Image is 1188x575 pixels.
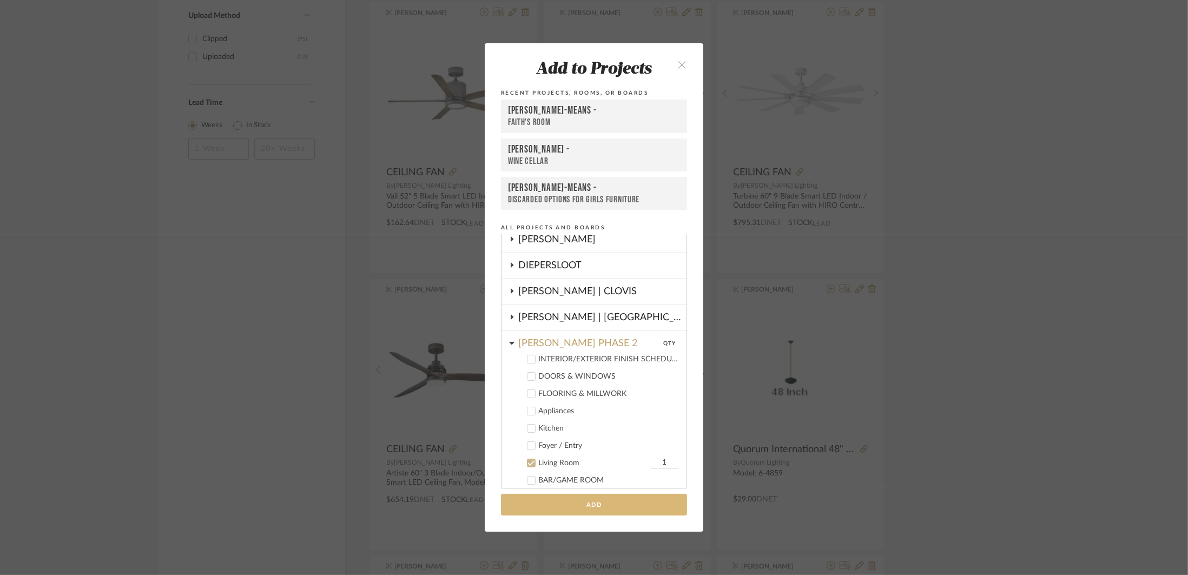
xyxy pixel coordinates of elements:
div: Faith's Room [508,117,680,128]
button: close [666,53,698,75]
div: [PERSON_NAME] | CLOVIS [518,279,687,304]
div: Foyer / Entry [538,441,678,451]
div: Add to Projects [501,61,687,79]
div: DIEPERSLOOT [518,253,687,278]
input: Living Room [651,458,678,468]
div: Kitchen [538,424,678,433]
div: All Projects and Boards [501,223,687,233]
div: [PERSON_NAME] PHASE 2 [518,331,663,350]
div: FLOORING & MILLWORK [538,389,678,399]
div: Appliances [538,407,678,416]
button: Add [501,494,687,516]
div: Wine Cellar [508,156,680,167]
div: INTERIOR/EXTERIOR FINISH SCHEDULE [538,355,678,364]
div: BAR/GAME ROOM [538,476,678,485]
div: Living Room [538,459,648,468]
div: QTY [663,331,676,350]
div: [PERSON_NAME] - [508,143,680,156]
div: [PERSON_NAME] [518,227,687,252]
div: DOORS & WINDOWS [538,372,678,381]
div: Recent Projects, Rooms, or Boards [501,88,687,98]
div: [PERSON_NAME]-MEANS - [508,182,680,194]
div: [PERSON_NAME]-MEANS - [508,104,680,117]
div: Discarded Options for Girls Furniture [508,194,680,205]
div: [PERSON_NAME] | [GEOGRAPHIC_DATA] [518,305,687,330]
